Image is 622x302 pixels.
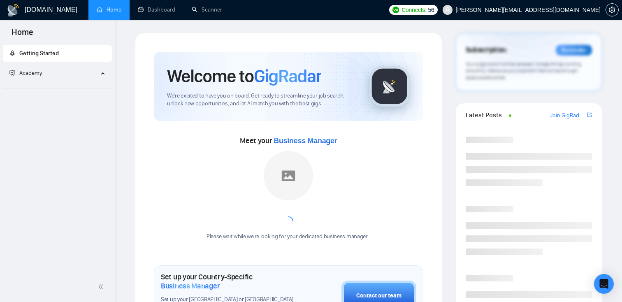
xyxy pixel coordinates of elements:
div: Contact our team [356,291,402,300]
img: upwork-logo.png [392,7,399,13]
span: Business Manager [161,281,220,290]
div: Reminder [556,45,592,56]
span: We're excited to have you on board. Get ready to streamline your job search, unlock new opportuni... [167,92,356,108]
span: Getting Started [19,50,59,57]
a: export [587,111,592,119]
span: Academy [19,70,42,77]
img: logo [7,4,20,17]
div: Open Intercom Messenger [594,274,614,294]
span: Business Manager [274,137,337,145]
a: setting [606,7,619,13]
span: user [445,7,450,13]
img: gigradar-logo.png [369,66,410,107]
a: homeHome [97,6,121,13]
h1: Welcome to [167,65,321,87]
span: fund-projection-screen [9,70,15,76]
span: double-left [98,283,106,291]
li: Academy Homepage [3,85,112,90]
span: 56 [428,5,434,14]
span: Your subscription will be renewed. To keep things running smoothly, make sure your payment method... [466,61,581,81]
span: Connects: [402,5,426,14]
span: Subscription [466,43,506,57]
span: rocket [9,50,15,56]
span: loading [282,215,295,228]
button: setting [606,3,619,16]
span: GigRadar [254,65,321,87]
div: Please wait while we're looking for your dedicated business manager... [202,233,376,241]
span: Meet your [240,136,337,145]
h1: Set up your Country-Specific [161,272,300,290]
li: Getting Started [3,45,112,62]
span: export [587,112,592,118]
a: dashboardDashboard [138,6,175,13]
span: Home [5,26,40,44]
span: Latest Posts from the GigRadar Community [466,110,506,120]
a: searchScanner [192,6,222,13]
img: placeholder.png [264,151,313,200]
a: Join GigRadar Slack Community [550,111,585,120]
span: Academy [9,70,42,77]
